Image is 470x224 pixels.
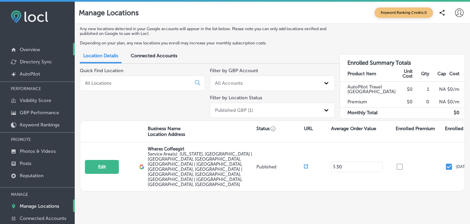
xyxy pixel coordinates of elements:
[20,71,40,77] p: AutoPilot
[139,164,144,169] img: logo
[20,203,59,209] p: Manage Locations
[331,126,376,131] p: Average Order Value
[396,97,413,107] td: $0
[396,66,413,81] th: Unit Cost
[340,97,396,107] td: Premium
[148,151,252,187] span: Oregon, USA | Portland, OR, USA | Beaverton, OR, USA | Vancouver, WA, USA | Happy Valley, OR, USA
[340,82,396,97] td: AutoPilot Travel [GEOGRAPHIC_DATA]
[20,47,40,53] p: Overview
[396,126,435,131] p: Enrolled Premium
[256,164,304,169] p: Published
[148,126,185,137] p: Business Name Location Address
[333,164,336,169] p: $
[340,107,396,118] td: Monthly Total
[20,110,59,116] p: GBP Performance
[413,66,430,81] th: Qty
[80,68,123,74] label: Quick Find Location
[20,161,31,166] p: Posts
[446,82,465,97] td: $ 0 /m
[456,164,469,169] p: [DATE]
[215,107,253,113] div: Published GBP (1)
[20,216,66,221] p: Connected Accounts
[85,160,119,174] button: Edit
[430,66,446,81] th: Cap
[430,97,446,107] td: NA
[80,26,330,36] p: Any new locations detected in your Google accounts will appear in the list below. Please note you...
[256,126,304,131] p: Status
[11,11,48,23] img: fda3e92497d09a02dc62c9cd864e3231.png
[446,66,465,81] th: Cost
[83,53,118,59] span: Location Details
[20,173,43,179] p: Reputation
[446,107,465,118] td: $ 0
[430,82,446,97] td: NA
[304,126,313,131] p: URL
[20,98,51,103] p: Visibility Score
[347,71,376,77] strong: Product Item
[446,97,465,107] td: $ 0 /m
[210,68,258,74] label: Filter by GBP Account
[20,59,52,65] p: Directory Sync
[413,97,430,107] td: 0
[210,95,262,101] label: Filter by Location Status
[84,80,189,86] input: All Locations
[79,8,139,17] p: Manage Locations
[20,122,59,128] p: Keyword Rankings
[375,7,433,18] span: Keyword Ranking Credits: 0
[396,82,413,97] td: $0
[80,41,330,45] p: Depending on your plan, any new locations you enroll may increase your monthly subscription costs.
[215,80,243,86] div: All Accounts
[20,148,56,154] p: Photos & Videos
[413,82,430,97] td: 1
[340,55,465,66] h3: Enrolled Summary Totals
[131,53,177,59] span: Connected Accounts
[148,146,255,151] p: Wheres Coffeegirl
